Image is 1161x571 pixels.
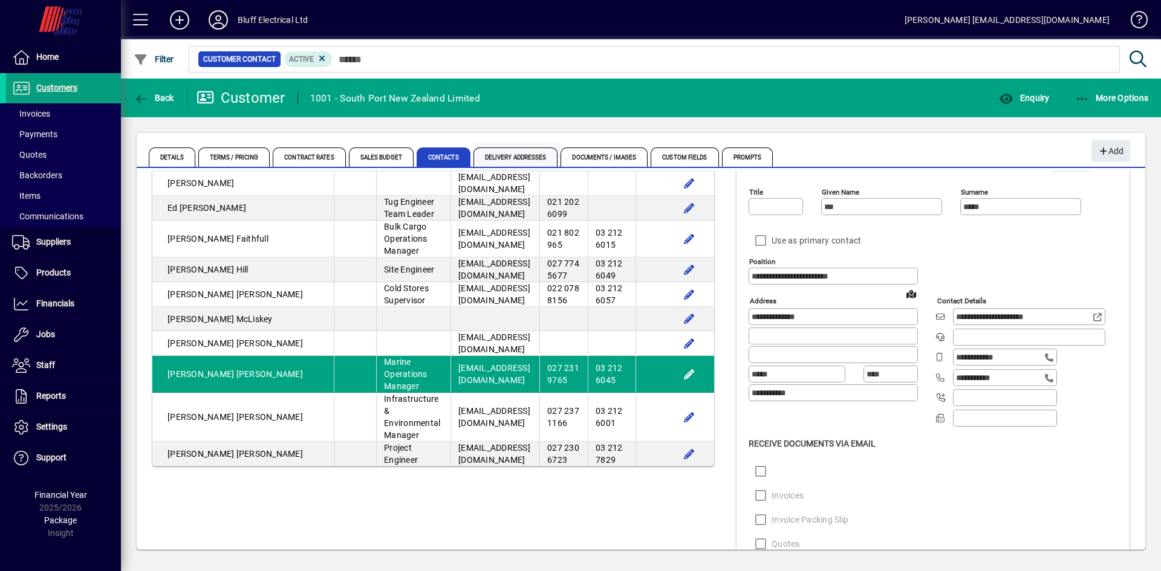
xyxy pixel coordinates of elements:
[6,103,121,124] a: Invoices
[6,258,121,288] a: Products
[12,129,57,139] span: Payments
[36,83,77,92] span: Customers
[376,356,450,393] td: Marine Operations Manager
[680,285,699,304] button: Edit
[36,268,71,277] span: Products
[547,197,579,219] span: 021 202 6099
[236,369,303,379] span: [PERSON_NAME]
[996,87,1052,109] button: Enquiry
[236,289,303,299] span: [PERSON_NAME]
[749,257,775,266] mat-label: Position
[6,381,121,411] a: Reports
[651,147,718,167] span: Custom Fields
[596,283,623,305] span: 03 212 6057
[167,178,234,188] span: [PERSON_NAME]
[722,147,773,167] span: Prompts
[36,422,67,431] span: Settings
[36,360,55,370] span: Staff
[36,237,71,247] span: Suppliers
[36,453,67,462] span: Support
[680,229,699,248] button: Edit
[458,283,530,305] span: [EMAIL_ADDRESS][DOMAIN_NAME]
[34,490,87,500] span: Financial Year
[36,391,66,401] span: Reports
[36,329,55,339] span: Jobs
[6,350,121,381] a: Staff
[167,338,234,348] span: [PERSON_NAME]
[6,124,121,144] a: Payments
[458,228,530,250] span: [EMAIL_ADDRESS][DOMAIN_NAME]
[596,259,623,280] span: 03 212 6049
[134,93,174,103] span: Back
[458,363,530,385] span: [EMAIL_ADDRESS][DOMAIN_NAME]
[36,298,74,308] span: Financials
[680,198,699,218] button: Edit
[547,406,579,428] span: 027 237 1166
[131,87,177,109] button: Back
[6,443,121,473] a: Support
[349,147,414,167] span: Sales Budget
[1098,141,1124,161] span: Add
[417,147,470,167] span: Contacts
[6,165,121,185] a: Backorders
[680,407,699,427] button: Edit
[749,439,876,448] span: Receive Documents Via Email
[822,188,859,196] mat-label: Given name
[289,55,314,63] span: Active
[160,9,199,31] button: Add
[6,206,121,227] a: Communications
[236,449,303,459] span: [PERSON_NAME]
[167,369,234,379] span: [PERSON_NAME]
[12,191,41,201] span: Items
[167,449,234,459] span: [PERSON_NAME]
[236,314,273,324] span: McLiskey
[458,443,530,465] span: [EMAIL_ADDRESS][DOMAIN_NAME]
[905,10,1110,30] div: [PERSON_NAME] [EMAIL_ADDRESS][DOMAIN_NAME]
[902,284,921,303] a: View on map
[6,227,121,257] a: Suppliers
[596,406,623,428] span: 03 212 6001
[167,289,234,299] span: [PERSON_NAME]
[961,188,988,196] mat-label: Surname
[1053,150,1091,172] button: Edit
[199,9,238,31] button: Profile
[458,332,530,354] span: [EMAIL_ADDRESS][DOMAIN_NAME]
[236,234,268,244] span: Faithfull
[6,412,121,442] a: Settings
[547,259,579,280] span: 027 774 5677
[596,363,623,385] span: 03 212 6045
[44,515,77,525] span: Package
[149,147,195,167] span: Details
[203,53,276,65] span: Customer Contact
[1122,2,1146,42] a: Knowledge Base
[6,144,121,165] a: Quotes
[12,150,47,160] span: Quotes
[6,320,121,350] a: Jobs
[458,406,530,428] span: [EMAIL_ADDRESS][DOMAIN_NAME]
[6,289,121,319] a: Financials
[749,188,763,196] mat-label: Title
[376,257,450,282] td: Site Engineer
[473,147,558,167] span: Delivery Addresses
[6,185,121,206] a: Items
[12,109,50,118] span: Invoices
[999,93,1049,103] span: Enquiry
[547,363,579,385] span: 027 231 9765
[680,309,699,329] button: Edit
[1091,140,1130,162] button: Add
[310,89,480,108] div: 1001 - South Port New Zealand Limited
[1072,87,1152,109] button: More Options
[167,412,234,422] span: [PERSON_NAME]
[680,173,699,193] button: Edit
[561,147,648,167] span: Documents / Images
[167,265,234,274] span: [PERSON_NAME]
[547,228,579,250] span: 021 802 965
[12,211,83,221] span: Communications
[284,51,333,67] mat-chip: Activation Status: Active
[180,203,246,213] span: [PERSON_NAME]
[376,442,450,466] td: Project Engineer
[680,260,699,279] button: Edit
[238,10,308,30] div: Bluff Electrical Ltd
[376,196,450,221] td: Tug Engineer Team Leader
[376,282,450,307] td: Cold Stores Supervisor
